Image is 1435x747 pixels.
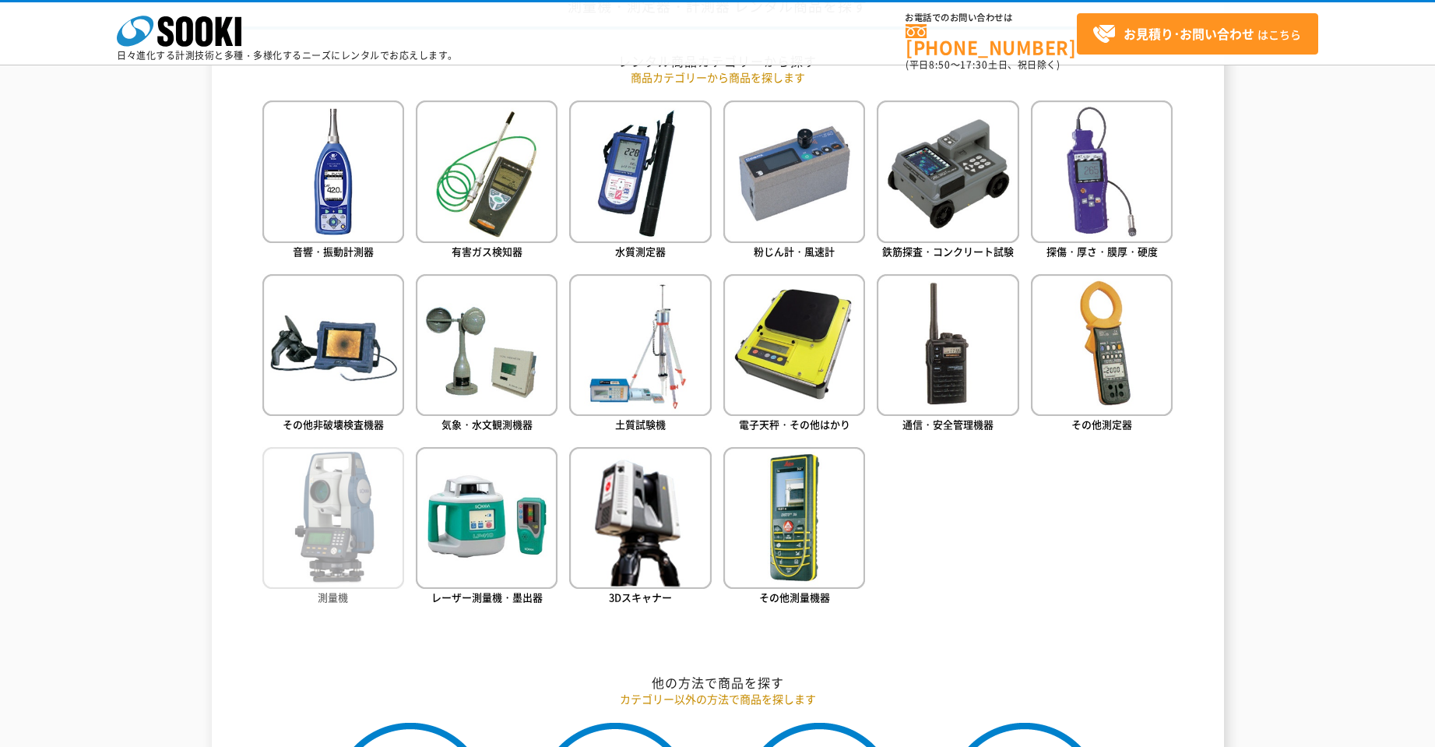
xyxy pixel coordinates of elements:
[615,244,666,259] span: 水質測定器
[723,100,865,242] img: 粉じん計・風速計
[262,447,404,608] a: 測量機
[293,244,374,259] span: 音響・振動計測器
[723,100,865,262] a: 粉じん計・風速計
[759,590,830,604] span: その他測量機器
[416,100,557,242] img: 有害ガス検知器
[262,100,404,242] img: 音響・振動計測器
[441,417,533,432] span: 気象・水文観測機器
[262,675,1173,691] h2: 他の方法で商品を探す
[262,274,404,435] a: その他非破壊検査機器
[416,274,557,435] a: 気象・水文観測機器
[960,58,988,72] span: 17:30
[1031,100,1173,262] a: 探傷・厚さ・膜厚・硬度
[1077,13,1318,55] a: お見積り･お問い合わせはこちら
[739,417,850,432] span: 電子天秤・その他はかり
[452,244,522,259] span: 有害ガス検知器
[262,274,404,416] img: その他非破壊検査機器
[416,447,557,589] img: レーザー測量機・墨出器
[609,590,672,604] span: 3Dスキャナー
[723,274,865,435] a: 電子天秤・その他はかり
[117,51,458,60] p: 日々進化する計測技術と多種・多様化するニーズにレンタルでお応えします。
[929,58,951,72] span: 8:50
[877,100,1018,242] img: 鉄筋探査・コンクリート試験
[1092,23,1301,46] span: はこちら
[1031,274,1173,416] img: その他測定器
[1071,417,1132,432] span: その他測定器
[262,100,404,262] a: 音響・振動計測器
[906,24,1077,56] a: [PHONE_NUMBER]
[262,447,404,589] img: 測量機
[262,691,1173,707] p: カテゴリー以外の方法で商品を探します
[569,100,711,262] a: 水質測定器
[416,100,557,262] a: 有害ガス検知器
[1031,100,1173,242] img: 探傷・厚さ・膜厚・硬度
[1031,274,1173,435] a: その他測定器
[431,590,543,604] span: レーザー測量機・墨出器
[754,244,835,259] span: 粉じん計・風速計
[906,58,1060,72] span: (平日 ～ 土日、祝日除く)
[877,100,1018,262] a: 鉄筋探査・コンクリート試験
[1124,24,1254,43] strong: お見積り･お問い合わせ
[877,274,1018,416] img: 通信・安全管理機器
[262,69,1173,86] p: 商品カテゴリーから商品を探します
[906,13,1077,23] span: お電話でのお問い合わせは
[723,447,865,589] img: その他測量機器
[416,447,557,608] a: レーザー測量機・墨出器
[877,274,1018,435] a: 通信・安全管理機器
[416,274,557,416] img: 気象・水文観測機器
[1046,244,1158,259] span: 探傷・厚さ・膜厚・硬度
[882,244,1014,259] span: 鉄筋探査・コンクリート試験
[902,417,994,432] span: 通信・安全管理機器
[723,447,865,608] a: その他測量機器
[569,274,711,416] img: 土質試験機
[569,100,711,242] img: 水質測定器
[318,590,348,604] span: 測量機
[569,447,711,589] img: 3Dスキャナー
[615,417,666,432] span: 土質試験機
[569,274,711,435] a: 土質試験機
[283,417,384,432] span: その他非破壊検査機器
[569,447,711,608] a: 3Dスキャナー
[723,274,865,416] img: 電子天秤・その他はかり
